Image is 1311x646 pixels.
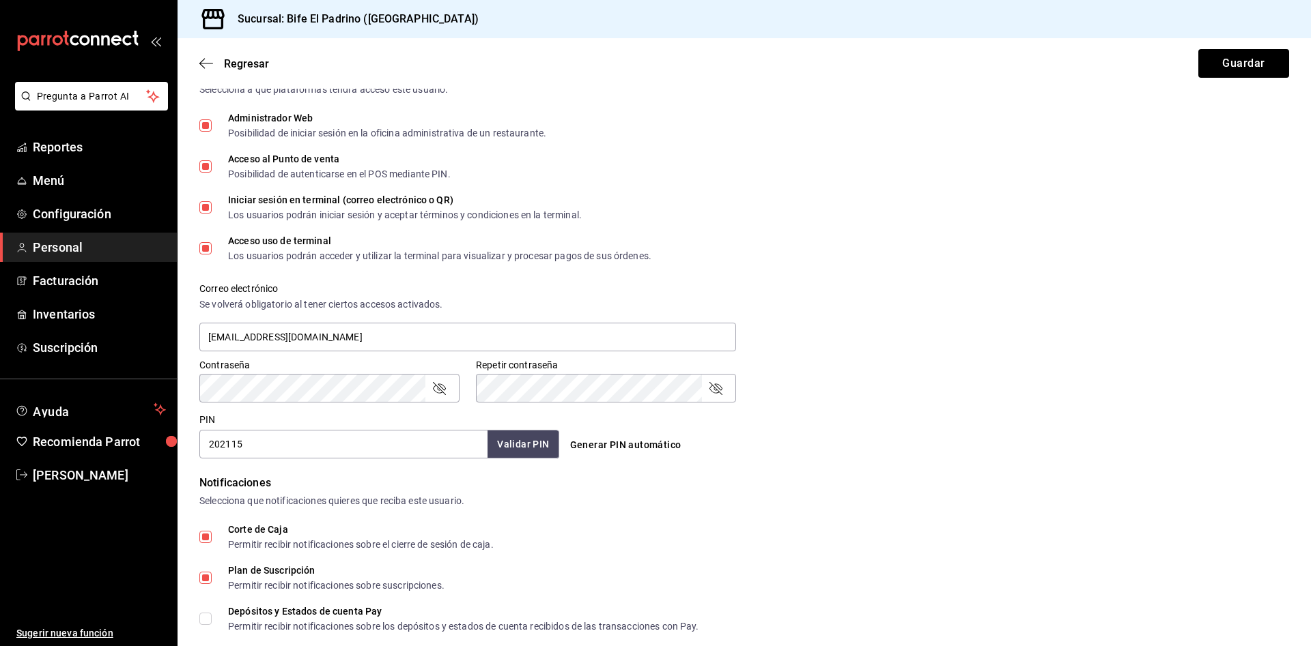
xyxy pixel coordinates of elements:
div: Iniciar sesión en terminal (correo electrónico o QR) [228,195,582,205]
button: passwordField [707,380,724,396]
span: Regresar [224,57,269,70]
div: Permitir recibir notificaciones sobre los depósitos y estados de cuenta recibidos de las transacc... [228,621,699,631]
span: Sugerir nueva función [16,626,166,641]
div: Administrador Web [228,113,546,123]
span: Configuración [33,205,166,223]
a: Pregunta a Parrot AI [10,99,168,113]
span: Facturación [33,271,166,290]
button: Guardar [1198,49,1289,78]
span: Inventarios [33,305,166,323]
div: Depósitos y Estados de cuenta Pay [228,606,699,616]
label: Repetir contraseña [476,360,736,370]
button: Pregunta a Parrot AI [15,82,168,111]
div: Posibilidad de iniciar sesión en la oficina administrativa de un restaurante. [228,128,546,138]
div: Posibilidad de autenticarse en el POS mediante PIN. [228,169,451,179]
button: passwordField [431,380,447,396]
label: Contraseña [199,360,460,370]
div: Acceso uso de terminal [228,236,651,246]
div: Plan de Suscripción [228,566,445,575]
div: Permitir recibir notificaciones sobre el cierre de sesión de caja. [228,540,494,549]
button: open_drawer_menu [150,35,161,46]
span: Recomienda Parrot [33,432,166,451]
button: Validar PIN [488,430,559,458]
span: [PERSON_NAME] [33,466,166,484]
button: Generar PIN automático [565,432,687,458]
div: Los usuarios podrán acceder y utilizar la terminal para visualizar y procesar pagos de sus órdenes. [228,251,651,261]
div: Notificaciones [199,475,1289,491]
div: Selecciona que notificaciones quieres que reciba este usuario. [199,494,1289,508]
div: Acceso al Punto de venta [228,154,451,164]
input: 3 a 6 dígitos [199,430,488,458]
label: Correo electrónico [199,284,736,293]
div: Los usuarios podrán iniciar sesión y aceptar términos y condiciones en la terminal. [228,210,582,220]
button: Regresar [199,57,269,70]
div: Corte de Caja [228,525,494,534]
div: Se volverá obligatorio al tener ciertos accesos activados. [199,297,736,312]
h3: Sucursal: Bife El Padrino ([GEOGRAPHIC_DATA]) [227,11,479,27]
span: Menú [33,171,166,190]
label: PIN [199,415,215,424]
span: Personal [33,238,166,256]
span: Pregunta a Parrot AI [37,89,147,104]
span: Ayuda [33,401,148,417]
div: Selecciona a que plataformas tendrá acceso este usuario. [199,83,1289,97]
span: Suscripción [33,338,166,357]
div: Permitir recibir notificaciones sobre suscripciones. [228,581,445,590]
span: Reportes [33,138,166,156]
